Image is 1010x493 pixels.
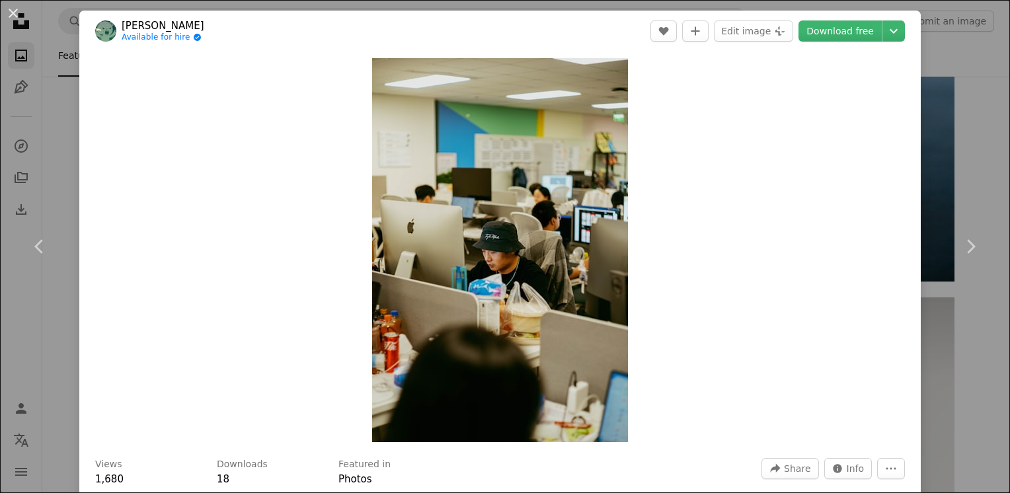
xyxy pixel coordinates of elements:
[882,20,905,42] button: Choose download size
[95,473,124,485] span: 1,680
[931,183,1010,310] a: Next
[122,32,204,43] a: Available for hire
[95,458,122,471] h3: Views
[217,458,268,471] h3: Downloads
[217,473,229,485] span: 18
[650,20,677,42] button: Like
[714,20,793,42] button: Edit image
[847,459,865,478] span: Info
[798,20,882,42] a: Download free
[761,458,818,479] button: Share this image
[682,20,709,42] button: Add to Collection
[338,458,391,471] h3: Featured in
[372,58,628,442] button: Zoom in on this image
[122,19,204,32] a: [PERSON_NAME]
[372,58,628,442] img: People working at computers in a modern office.
[338,473,372,485] a: Photos
[824,458,873,479] button: Stats about this image
[95,20,116,42] img: Go to tommao wang's profile
[877,458,905,479] button: More Actions
[784,459,810,478] span: Share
